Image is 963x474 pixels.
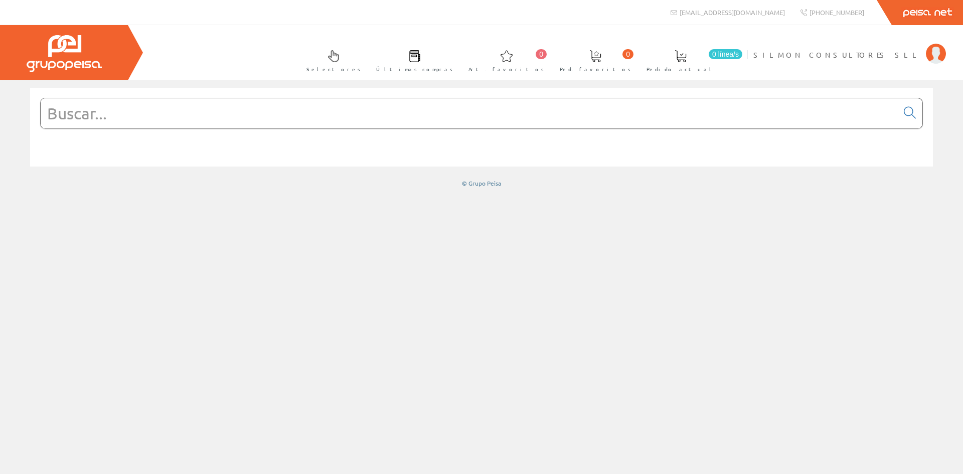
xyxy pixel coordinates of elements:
[306,64,361,74] span: Selectores
[709,49,742,59] span: 0 línea/s
[753,50,921,60] span: SILMON CONSULTORES SLL
[560,64,631,74] span: Ped. favoritos
[647,64,715,74] span: Pedido actual
[468,64,544,74] span: Art. favoritos
[27,35,102,72] img: Grupo Peisa
[376,64,453,74] span: Últimas compras
[810,8,864,17] span: [PHONE_NUMBER]
[622,49,633,59] span: 0
[41,98,898,128] input: Buscar...
[296,42,366,78] a: Selectores
[753,42,946,51] a: SILMON CONSULTORES SLL
[366,42,458,78] a: Últimas compras
[680,8,785,17] span: [EMAIL_ADDRESS][DOMAIN_NAME]
[536,49,547,59] span: 0
[30,179,933,188] div: © Grupo Peisa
